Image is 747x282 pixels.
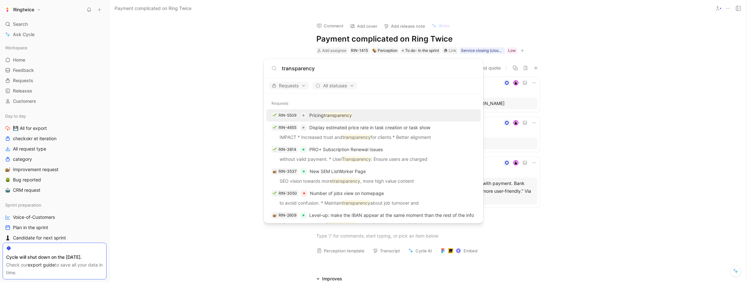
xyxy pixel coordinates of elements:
div: RIN-3537 [279,168,297,175]
p: SEO vision towards more , more high value content [268,177,479,187]
a: 🌱RIN-3050Number of jobs view on homepageto avoid confusion. * Maintaintransparencyabout job turno... [266,187,481,209]
div: RIN-5509 [279,112,296,119]
input: Type a command or search anything [282,64,476,72]
div: RIN-4655 [279,124,296,131]
div: RIN-2609 [279,212,296,219]
img: 🌱 [273,126,277,130]
p: without valid payment. * User : Ensure users are charged [268,155,479,165]
span: All statuses [315,82,354,90]
span: Display estimated price rate in task creation or task show [309,125,430,130]
mark: transparency [342,200,370,206]
span: Number of jobs view on homepage [310,190,384,196]
mark: transparency [327,222,355,228]
p: info requested Lack of ## WHAT DO YOU SUGGEST [268,221,479,231]
mark: transparency [332,178,360,184]
p: IMPACT * Increased trust and for clients * Better alignment [268,133,479,143]
span: Level-up: make the IBAN appear at the same moment than the rest of the info [309,212,474,218]
mark: transparency [343,134,371,140]
span: Requests [272,82,306,90]
span: PRO+ Subscription Renewal Issues [309,147,383,152]
a: 🌱RIN-4655Display estimated price rate in task creation or task showIMPACT * Increased trust andtr... [266,122,481,143]
button: All statuses [312,82,357,90]
img: 🌱 [273,191,277,195]
img: 🐌 [273,170,277,173]
div: Requests [264,98,483,109]
mark: transparency [324,112,352,118]
div: RIN-3050 [279,190,297,197]
a: 🐌RIN-3537New SEM ListWorker PageSEO vision towards moretransparency, more high value content [266,165,481,187]
img: 🐌 [273,213,277,217]
p: to avoid confusion. * Maintain about job turnover and [268,199,479,209]
span: New SEM ListWorker Page [310,169,366,174]
div: RIN-3814 [279,146,296,153]
img: 🌱 [273,113,277,117]
button: Requests [269,82,309,90]
a: 🌱RIN-3814PRO+ Subscription Renewal Issueswithout valid payment. * UserTransparency: Ensure users ... [266,143,481,165]
img: 🌱 [273,148,277,151]
mark: Transparency [342,156,371,162]
a: 🌱RIN-5509Pricingtransparency [266,109,481,122]
p: Pricing [309,112,352,119]
a: 🐌RIN-2609Level-up: make the IBAN appear at the same moment than the rest of the infoinfo requeste... [266,209,481,231]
